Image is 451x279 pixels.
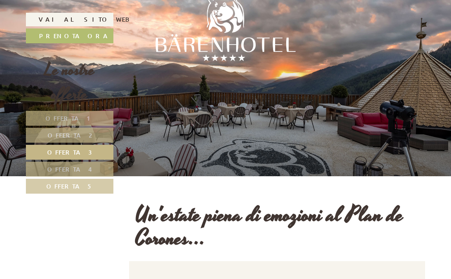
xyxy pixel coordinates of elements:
h1: Un'estate piena di emozioni al Plan de Corones... [135,204,419,251]
span: Offerta 3 [47,148,92,156]
span: Offerta 1 [45,114,94,122]
div: Le nostre offerte [26,58,113,107]
span: Offerta 2 [48,131,92,139]
span: Offerta 5 [46,182,93,190]
span: Offerta 4 [47,165,92,173]
a: Prenota ora [26,28,113,43]
a: Vai al sito web [26,13,113,26]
